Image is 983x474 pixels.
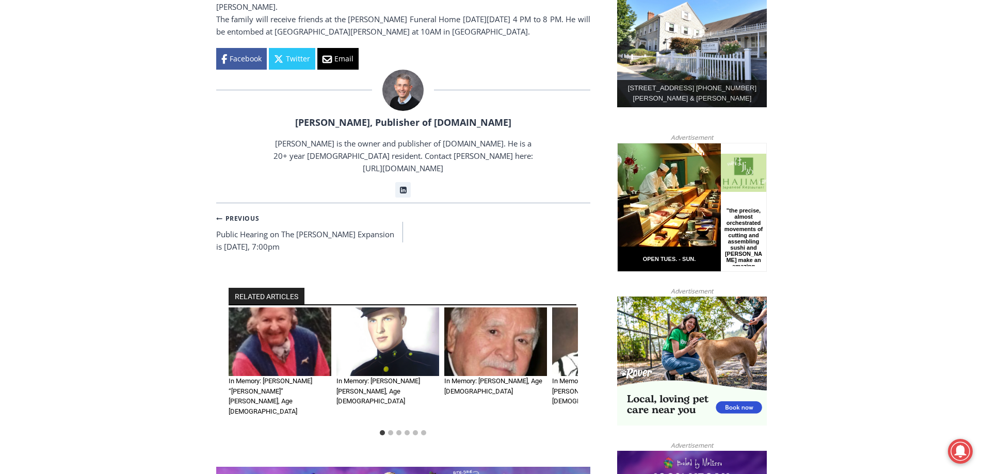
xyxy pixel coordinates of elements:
span: Advertisement [660,133,723,142]
button: Go to slide 1 [380,430,385,435]
span: Advertisement [660,440,723,450]
small: Previous [216,214,260,223]
span: Intern @ [DOMAIN_NAME] [270,103,478,126]
img: Obituary - William G. Borchert [444,307,547,376]
div: [STREET_ADDRESS] [PHONE_NUMBER] [PERSON_NAME] & [PERSON_NAME] [617,80,767,108]
a: In Memory: [PERSON_NAME] “[PERSON_NAME]” [PERSON_NAME], Age [DEMOGRAPHIC_DATA] [229,377,312,415]
img: Obituary - John James Butler [336,307,439,376]
a: Email [317,48,359,70]
ul: Select a slide to show [229,429,578,437]
nav: Posts [216,211,590,253]
div: 3 of 6 [444,307,547,424]
a: Open Tues. - Sun. [PHONE_NUMBER] [1,104,104,128]
img: Obituary - Carol Lynne Tipton [552,307,655,376]
p: [PERSON_NAME] is the owner and publisher of [DOMAIN_NAME]. He is a 20+ year [DEMOGRAPHIC_DATA] re... [272,137,534,174]
a: PreviousPublic Hearing on The [PERSON_NAME] Expansion is [DATE], 7:00pm [216,211,404,253]
div: "the precise, almost orchestrated movements of cutting and assembling sushi and [PERSON_NAME] mak... [106,64,147,123]
div: 2 of 6 [336,307,439,424]
div: 4 of 6 [552,307,655,424]
button: Go to slide 4 [405,430,410,435]
h2: RELATED ARTICLES [229,288,304,305]
a: In Memory: [PERSON_NAME] [PERSON_NAME], Age [DEMOGRAPHIC_DATA] [336,377,420,405]
a: In Memory: [PERSON_NAME], Age [DEMOGRAPHIC_DATA] [444,377,542,395]
a: [PERSON_NAME], Publisher of [DOMAIN_NAME] [295,116,511,128]
a: Facebook [216,48,267,70]
a: Twitter [269,48,315,70]
button: Go to slide 2 [388,430,393,435]
img: Obituary - Eleonora -Nora- Kobelt [229,307,331,376]
span: Advertisement [660,286,723,296]
button: Go to slide 5 [413,430,418,435]
button: Go to slide 3 [396,430,401,435]
a: In Memory: [PERSON_NAME] [PERSON_NAME], Age [DEMOGRAPHIC_DATA] [552,377,636,405]
div: The family will receive friends at the [PERSON_NAME] Funeral Home [DATE][DATE] 4 PM to 8 PM. He w... [216,13,590,38]
div: "[PERSON_NAME] and I covered the [DATE] Parade, which was a really eye opening experience as I ha... [261,1,488,100]
span: Open Tues. - Sun. [PHONE_NUMBER] [3,106,101,145]
a: Intern @ [DOMAIN_NAME] [248,100,500,128]
div: 1 of 6 [229,307,331,424]
button: Go to slide 6 [421,430,426,435]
